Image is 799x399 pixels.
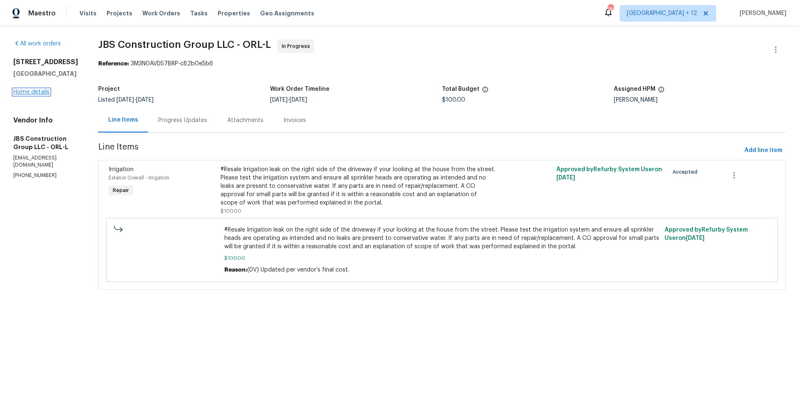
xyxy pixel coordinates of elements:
h5: Work Order Timeline [270,86,330,92]
h5: [GEOGRAPHIC_DATA] [13,70,78,78]
span: (DV) Updated per vendor’s final cost. [247,267,349,273]
span: [PERSON_NAME] [736,9,787,17]
p: [EMAIL_ADDRESS][DOMAIN_NAME] [13,155,78,169]
h5: Total Budget [442,86,479,92]
h5: Assigned HPM [614,86,655,92]
span: Work Orders [142,9,180,17]
span: Approved by Refurby System User on [665,227,748,241]
span: Add line item [744,145,782,156]
div: 3M3N0AVD57BRP-c82b0e5b6 [98,60,786,68]
span: Line Items [98,143,741,158]
span: Accepted [672,168,701,176]
span: - [117,97,154,103]
span: Geo Assignments [260,9,314,17]
span: Tasks [190,10,208,16]
span: Repair [109,186,132,195]
span: Approved by Refurby System User on [556,167,662,181]
span: [DATE] [270,97,288,103]
span: [GEOGRAPHIC_DATA] + 12 [627,9,697,17]
h5: Project [98,86,120,92]
span: #Resale Irrigation leak on the right side of the driveway if your looking at the house from the s... [224,226,660,251]
h5: JBS Construction Group LLC - ORL-L [13,135,78,151]
span: Maestro [28,9,56,17]
span: Visits [79,9,97,17]
div: [PERSON_NAME] [614,97,786,103]
div: Attachments [227,116,263,125]
span: $100.00 [224,254,660,262]
button: Add line item [741,143,786,158]
p: [PHONE_NUMBER] [13,172,78,179]
div: Line Items [108,116,138,124]
span: [DATE] [290,97,307,103]
h4: Vendor Info [13,116,78,125]
b: Reference: [98,61,129,67]
span: JBS Construction Group LLC - ORL-L [98,40,271,50]
span: [DATE] [686,235,705,241]
span: [DATE] [117,97,134,103]
a: All work orders [13,41,61,47]
span: $100.00 [442,97,465,103]
span: $100.00 [221,209,241,214]
span: [DATE] [136,97,154,103]
span: Listed [98,97,154,103]
h2: [STREET_ADDRESS] [13,58,78,66]
span: [DATE] [556,175,575,181]
div: Progress Updates [158,116,207,125]
span: Projects [107,9,132,17]
div: 166 [608,5,613,13]
div: #Resale Irrigation leak on the right side of the driveway if your looking at the house from the s... [221,165,496,207]
span: Irrigation [109,167,134,172]
span: The total cost of line items that have been proposed by Opendoor. This sum includes line items th... [482,86,489,97]
span: - [270,97,307,103]
span: In Progress [282,42,313,50]
span: Reason: [224,267,247,273]
div: Invoices [283,116,306,125]
span: Properties [218,9,250,17]
span: Exterior Overall - Irrigation [109,175,169,180]
a: Home details [13,89,50,95]
span: The hpm assigned to this work order. [658,86,665,97]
